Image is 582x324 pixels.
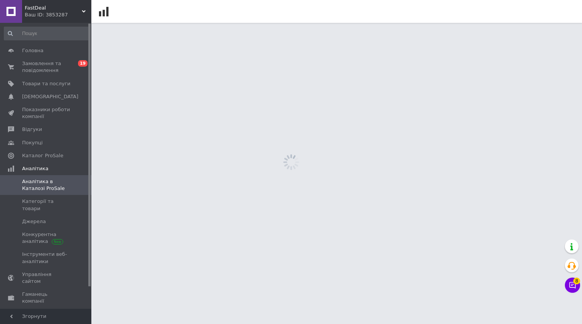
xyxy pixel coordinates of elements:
[22,231,70,245] span: Конкурентна аналітика
[22,218,46,225] span: Джерела
[25,5,82,11] span: FastDeal
[22,106,70,120] span: Показники роботи компанії
[22,178,70,192] span: Аналітика в Каталозі ProSale
[565,278,580,293] button: Чат з покупцем8
[22,139,43,146] span: Покупці
[4,27,90,40] input: Пошук
[22,80,70,87] span: Товари та послуги
[573,278,580,284] span: 8
[22,47,43,54] span: Головна
[22,93,78,100] span: [DEMOGRAPHIC_DATA]
[22,152,63,159] span: Каталог ProSale
[78,60,88,67] span: 19
[22,126,42,133] span: Відгуки
[25,11,91,18] div: Ваш ID: 3853287
[22,60,70,74] span: Замовлення та повідомлення
[22,291,70,305] span: Гаманець компанії
[22,251,70,265] span: Інструменти веб-аналітики
[22,198,70,212] span: Категорії та товари
[22,271,70,285] span: Управління сайтом
[22,165,48,172] span: Аналітика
